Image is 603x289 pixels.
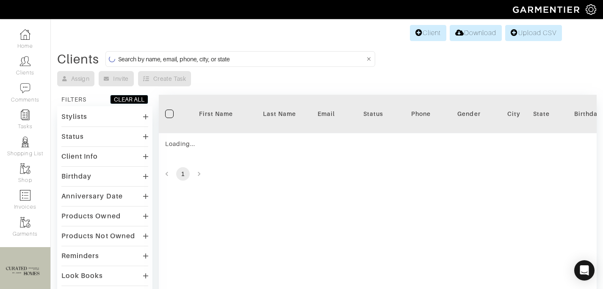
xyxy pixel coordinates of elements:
[444,110,495,118] div: Gender
[20,56,30,66] img: clients-icon-6bae9207a08558b7cb47a8932f037763ab4055f8c8b6bfacd5dc20c3e0201464.png
[61,212,121,220] div: Products Owned
[20,137,30,147] img: stylists-icon-eb353228a002819b7ec25b43dbf5f0378dd9e0616d9560372ff212230b889e62.png
[57,55,99,63] div: Clients
[61,192,123,201] div: Anniversary Date
[165,140,335,148] div: Loading...
[411,110,431,118] div: Phone
[159,167,597,181] nav: pagination navigation
[533,110,550,118] div: State
[20,110,30,120] img: reminder-icon-8004d30b9f0a5d33ae49ab947aed9ed385cf756f9e5892f1edd6e32f2345188e.png
[437,95,501,133] th: Toggle SortBy
[348,110,398,118] div: Status
[61,152,98,161] div: Client Info
[61,95,86,104] div: FILTERS
[176,167,190,181] button: page 1
[184,95,248,133] th: Toggle SortBy
[505,25,562,41] a: Upload CSV
[61,172,91,181] div: Birthday
[507,110,520,118] div: City
[118,54,365,64] input: Search by name, email, phone, city, or state
[450,25,502,41] a: Download
[20,29,30,40] img: dashboard-icon-dbcd8f5a0b271acd01030246c82b418ddd0df26cd7fceb0bd07c9910d44c42f6.png
[318,110,335,118] div: Email
[20,163,30,174] img: garments-icon-b7da505a4dc4fd61783c78ac3ca0ef83fa9d6f193b1c9dc38574b1d14d53ca28.png
[254,110,305,118] div: Last Name
[114,95,144,104] div: CLEAR ALL
[191,110,241,118] div: First Name
[61,132,84,141] div: Status
[248,95,311,133] th: Toggle SortBy
[586,4,596,15] img: gear-icon-white-bd11855cb880d31180b6d7d6211b90ccbf57a29d726f0c71d8c61bd08dd39cc2.png
[509,2,586,17] img: garmentier-logo-header-white-b43fb05a5012e4ada735d5af1a66efaba907eab6374d6393d1fbf88cb4ef424d.png
[61,232,135,240] div: Products Not Owned
[341,95,405,133] th: Toggle SortBy
[20,217,30,228] img: garments-icon-b7da505a4dc4fd61783c78ac3ca0ef83fa9d6f193b1c9dc38574b1d14d53ca28.png
[574,260,595,281] div: Open Intercom Messenger
[20,83,30,94] img: comment-icon-a0a6a9ef722e966f86d9cbdc48e553b5cf19dbc54f86b18d962a5391bc8f6eb6.png
[61,113,87,121] div: Stylists
[61,272,103,280] div: Look Books
[20,190,30,201] img: orders-icon-0abe47150d42831381b5fb84f609e132dff9fe21cb692f30cb5eec754e2cba89.png
[110,95,148,104] button: CLEAR ALL
[410,25,446,41] a: Client
[61,252,99,260] div: Reminders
